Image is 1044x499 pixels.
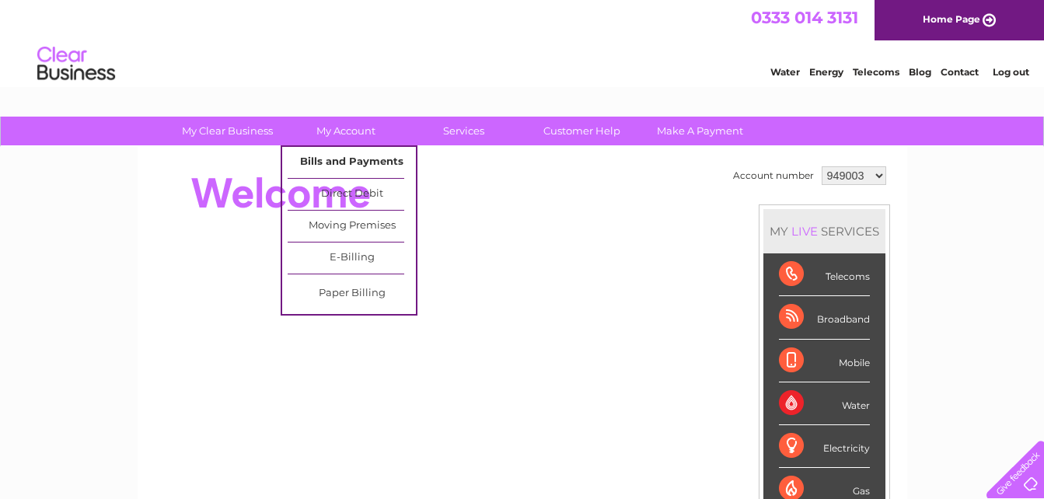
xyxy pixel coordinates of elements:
[941,66,979,78] a: Contact
[288,211,416,242] a: Moving Premises
[770,66,800,78] a: Water
[37,40,116,88] img: logo.png
[288,278,416,309] a: Paper Billing
[779,425,870,468] div: Electricity
[281,117,410,145] a: My Account
[729,162,818,189] td: Account number
[751,8,858,27] a: 0333 014 3131
[779,253,870,296] div: Telecoms
[909,66,931,78] a: Blog
[288,147,416,178] a: Bills and Payments
[518,117,646,145] a: Customer Help
[853,66,899,78] a: Telecoms
[809,66,843,78] a: Energy
[163,117,292,145] a: My Clear Business
[288,243,416,274] a: E-Billing
[779,340,870,382] div: Mobile
[779,296,870,339] div: Broadband
[155,9,890,75] div: Clear Business is a trading name of Verastar Limited (registered in [GEOGRAPHIC_DATA] No. 3667643...
[779,382,870,425] div: Water
[993,66,1029,78] a: Log out
[763,209,885,253] div: MY SERVICES
[288,179,416,210] a: Direct Debit
[400,117,528,145] a: Services
[636,117,764,145] a: Make A Payment
[788,224,821,239] div: LIVE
